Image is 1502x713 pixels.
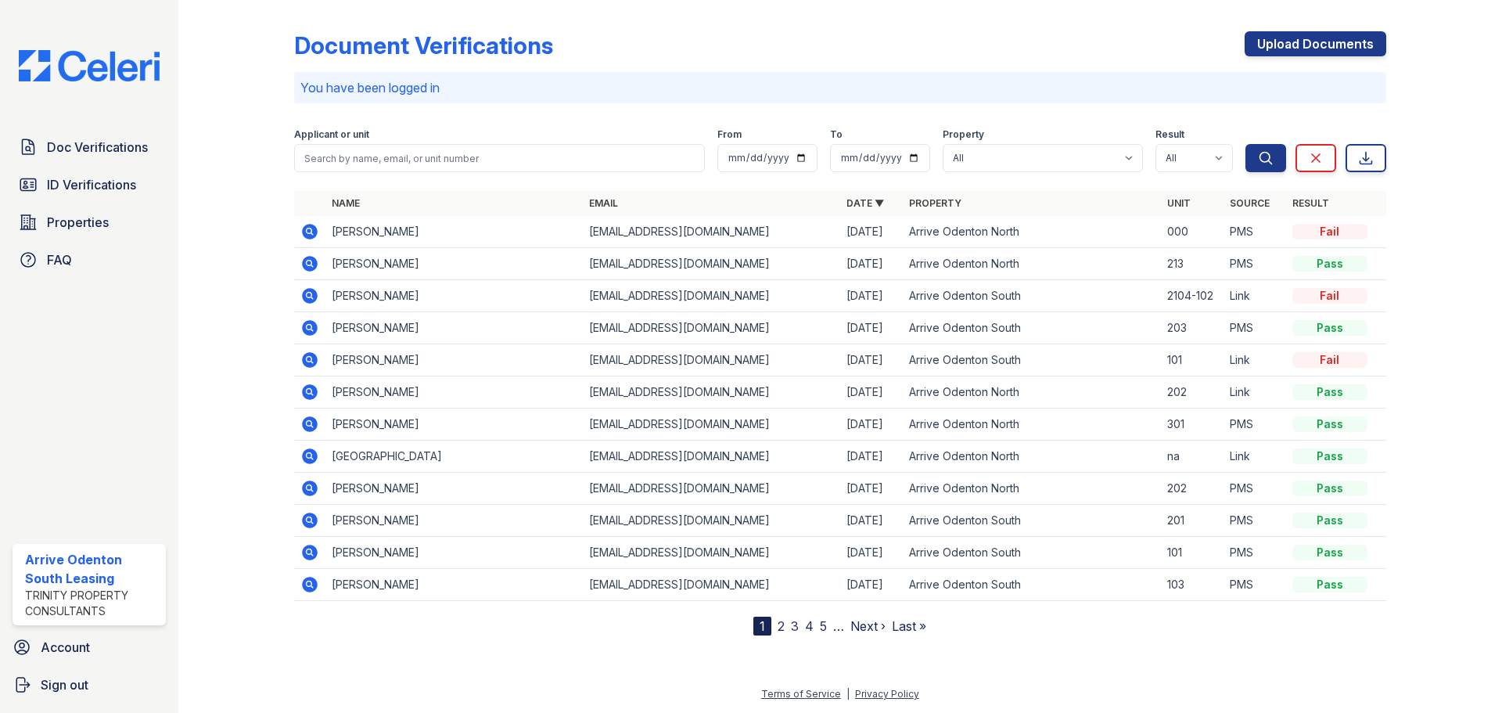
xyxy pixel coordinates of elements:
td: PMS [1224,473,1286,505]
a: 2 [778,618,785,634]
a: Property [909,197,961,209]
td: 201 [1161,505,1224,537]
td: 213 [1161,248,1224,280]
td: Arrive Odenton South [903,312,1160,344]
td: [GEOGRAPHIC_DATA] [325,441,583,473]
a: FAQ [13,244,166,275]
div: Fail [1292,352,1367,368]
td: 103 [1161,569,1224,601]
td: [EMAIL_ADDRESS][DOMAIN_NAME] [583,216,840,248]
td: Arrive Odenton North [903,441,1160,473]
td: [PERSON_NAME] [325,312,583,344]
span: ID Verifications [47,175,136,194]
td: Arrive Odenton South [903,344,1160,376]
div: Pass [1292,577,1367,592]
div: | [846,688,850,700]
div: Pass [1292,256,1367,272]
td: PMS [1224,569,1286,601]
input: Search by name, email, or unit number [294,144,705,172]
td: 2104-102 [1161,280,1224,312]
td: [PERSON_NAME] [325,344,583,376]
td: Arrive Odenton North [903,216,1160,248]
td: [EMAIL_ADDRESS][DOMAIN_NAME] [583,441,840,473]
div: 1 [753,617,771,636]
td: na [1161,441,1224,473]
td: 202 [1161,473,1224,505]
a: Upload Documents [1245,31,1386,56]
a: Doc Verifications [13,131,166,163]
div: Fail [1292,288,1367,304]
div: Trinity Property Consultants [25,588,160,619]
span: Doc Verifications [47,138,148,157]
td: [EMAIL_ADDRESS][DOMAIN_NAME] [583,248,840,280]
div: Arrive Odenton South Leasing [25,550,160,588]
td: [PERSON_NAME] [325,473,583,505]
div: Fail [1292,224,1367,239]
a: Source [1230,197,1270,209]
a: Sign out [6,669,172,700]
td: [DATE] [840,344,903,376]
td: [DATE] [840,569,903,601]
td: PMS [1224,312,1286,344]
td: [EMAIL_ADDRESS][DOMAIN_NAME] [583,344,840,376]
div: Pass [1292,384,1367,400]
td: [EMAIL_ADDRESS][DOMAIN_NAME] [583,280,840,312]
a: Next › [850,618,886,634]
span: Sign out [41,675,88,694]
td: Link [1224,344,1286,376]
a: Account [6,632,172,663]
td: [PERSON_NAME] [325,216,583,248]
a: Privacy Policy [855,688,919,700]
td: Link [1224,376,1286,409]
span: Account [41,638,90,657]
a: Date ▼ [846,197,884,209]
td: [DATE] [840,216,903,248]
label: Property [943,128,984,141]
td: 301 [1161,409,1224,441]
td: Arrive Odenton North [903,409,1160,441]
a: Properties [13,207,166,238]
div: Pass [1292,448,1367,464]
td: [DATE] [840,441,903,473]
td: [EMAIL_ADDRESS][DOMAIN_NAME] [583,312,840,344]
td: Arrive Odenton South [903,569,1160,601]
span: … [833,617,844,636]
a: ID Verifications [13,169,166,200]
td: [EMAIL_ADDRESS][DOMAIN_NAME] [583,376,840,409]
td: 000 [1161,216,1224,248]
td: Arrive Odenton South [903,505,1160,537]
td: 101 [1161,344,1224,376]
a: Result [1292,197,1329,209]
td: [PERSON_NAME] [325,248,583,280]
td: [DATE] [840,537,903,569]
td: Link [1224,280,1286,312]
td: [PERSON_NAME] [325,569,583,601]
td: [DATE] [840,280,903,312]
td: PMS [1224,216,1286,248]
td: [DATE] [840,376,903,409]
td: Arrive Odenton North [903,376,1160,409]
td: PMS [1224,409,1286,441]
a: Email [589,197,618,209]
div: Pass [1292,416,1367,432]
td: [EMAIL_ADDRESS][DOMAIN_NAME] [583,569,840,601]
a: Unit [1167,197,1191,209]
td: PMS [1224,505,1286,537]
div: Pass [1292,320,1367,336]
label: Result [1155,128,1184,141]
a: Last » [892,618,926,634]
a: 3 [791,618,799,634]
td: [EMAIL_ADDRESS][DOMAIN_NAME] [583,409,840,441]
td: Arrive Odenton South [903,537,1160,569]
td: 101 [1161,537,1224,569]
td: Link [1224,441,1286,473]
label: From [717,128,742,141]
td: [DATE] [840,505,903,537]
span: Properties [47,213,109,232]
td: [EMAIL_ADDRESS][DOMAIN_NAME] [583,473,840,505]
div: Pass [1292,545,1367,560]
a: Name [332,197,360,209]
td: [DATE] [840,248,903,280]
td: [EMAIL_ADDRESS][DOMAIN_NAME] [583,505,840,537]
td: Arrive Odenton North [903,473,1160,505]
